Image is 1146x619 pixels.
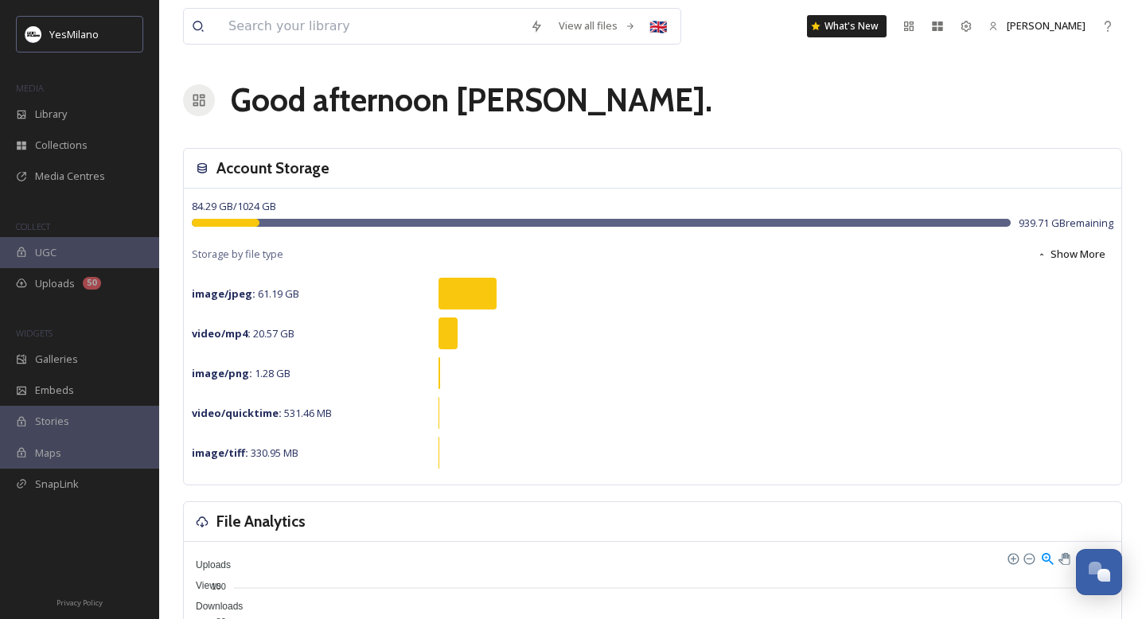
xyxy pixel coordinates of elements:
[644,12,672,41] div: 🇬🇧
[16,327,53,339] span: WIDGETS
[192,326,251,341] strong: video/mp4 :
[1029,239,1113,270] button: Show More
[216,510,306,533] h3: File Analytics
[192,247,283,262] span: Storage by file type
[83,277,101,290] div: 50
[192,446,298,460] span: 330.95 MB
[220,9,522,44] input: Search your library
[980,10,1093,41] a: [PERSON_NAME]
[35,245,57,260] span: UGC
[551,10,644,41] a: View all files
[192,366,252,380] strong: image/png :
[192,199,276,213] span: 84.29 GB / 1024 GB
[35,477,79,492] span: SnapLink
[231,76,712,124] h1: Good afternoon [PERSON_NAME] .
[1058,553,1068,563] div: Panning
[192,286,299,301] span: 61.19 GB
[35,169,105,184] span: Media Centres
[184,559,231,570] span: Uploads
[35,414,69,429] span: Stories
[1076,549,1122,595] button: Open Chat
[35,352,78,367] span: Galleries
[57,592,103,611] a: Privacy Policy
[184,580,221,591] span: Views
[35,446,61,461] span: Maps
[25,26,41,42] img: Logo%20YesMilano%40150x.png
[1007,552,1018,563] div: Zoom In
[807,15,887,37] a: What's New
[192,406,332,420] span: 531.46 MB
[1076,551,1089,564] div: Reset Zoom
[1007,18,1086,33] span: [PERSON_NAME]
[35,107,67,122] span: Library
[35,276,75,291] span: Uploads
[35,138,88,153] span: Collections
[192,406,282,420] strong: video/quicktime :
[35,383,74,398] span: Embeds
[16,82,44,94] span: MEDIA
[212,581,226,590] tspan: 100
[184,601,243,612] span: Downloads
[1023,552,1034,563] div: Zoom Out
[49,27,99,41] span: YesMilano
[216,157,329,180] h3: Account Storage
[1040,551,1054,564] div: Selection Zoom
[57,598,103,608] span: Privacy Policy
[16,220,50,232] span: COLLECT
[192,326,294,341] span: 20.57 GB
[192,366,290,380] span: 1.28 GB
[1019,216,1113,231] span: 939.71 GB remaining
[192,446,248,460] strong: image/tiff :
[192,286,255,301] strong: image/jpeg :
